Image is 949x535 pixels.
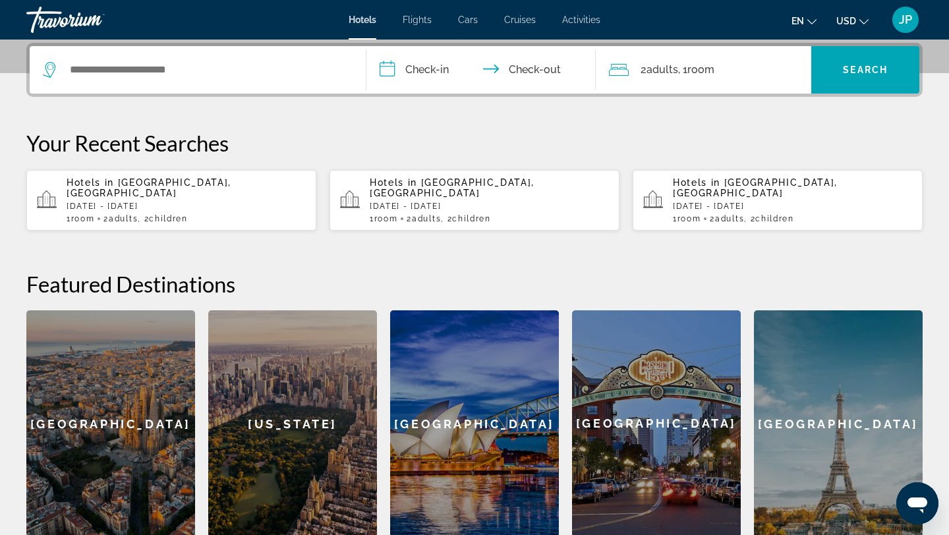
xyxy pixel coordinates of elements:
[67,202,306,211] p: [DATE] - [DATE]
[744,214,794,223] span: , 2
[26,271,923,297] h2: Featured Destinations
[138,214,188,223] span: , 2
[888,6,923,34] button: User Menu
[687,63,714,76] span: Room
[596,46,812,94] button: Travelers: 2 adults, 0 children
[26,130,923,156] p: Your Recent Searches
[836,11,869,30] button: Change currency
[403,14,432,25] a: Flights
[441,214,491,223] span: , 2
[791,11,817,30] button: Change language
[896,482,938,524] iframe: Button to launch messaging window
[30,46,919,94] div: Search widget
[26,3,158,37] a: Travorium
[370,177,417,188] span: Hotels in
[673,202,912,211] p: [DATE] - [DATE]
[412,214,441,223] span: Adults
[458,14,478,25] a: Cars
[330,169,619,231] button: Hotels in [GEOGRAPHIC_DATA], [GEOGRAPHIC_DATA][DATE] - [DATE]1Room2Adults, 2Children
[67,177,114,188] span: Hotels in
[678,61,714,79] span: , 1
[26,169,316,231] button: Hotels in [GEOGRAPHIC_DATA], [GEOGRAPHIC_DATA][DATE] - [DATE]1Room2Adults, 2Children
[673,177,838,198] span: [GEOGRAPHIC_DATA], [GEOGRAPHIC_DATA]
[715,214,744,223] span: Adults
[67,177,231,198] span: [GEOGRAPHIC_DATA], [GEOGRAPHIC_DATA]
[791,16,804,26] span: en
[647,63,678,76] span: Adults
[562,14,600,25] a: Activities
[836,16,856,26] span: USD
[710,214,744,223] span: 2
[370,177,534,198] span: [GEOGRAPHIC_DATA], [GEOGRAPHIC_DATA]
[843,65,888,75] span: Search
[504,14,536,25] a: Cruises
[677,214,701,223] span: Room
[103,214,138,223] span: 2
[370,214,397,223] span: 1
[149,214,187,223] span: Children
[67,214,94,223] span: 1
[366,46,596,94] button: Check in and out dates
[349,14,376,25] a: Hotels
[899,13,912,26] span: JP
[755,214,793,223] span: Children
[374,214,398,223] span: Room
[407,214,441,223] span: 2
[641,61,678,79] span: 2
[452,214,490,223] span: Children
[71,214,95,223] span: Room
[109,214,138,223] span: Adults
[811,46,919,94] button: Search
[673,214,701,223] span: 1
[370,202,609,211] p: [DATE] - [DATE]
[633,169,923,231] button: Hotels in [GEOGRAPHIC_DATA], [GEOGRAPHIC_DATA][DATE] - [DATE]1Room2Adults, 2Children
[673,177,720,188] span: Hotels in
